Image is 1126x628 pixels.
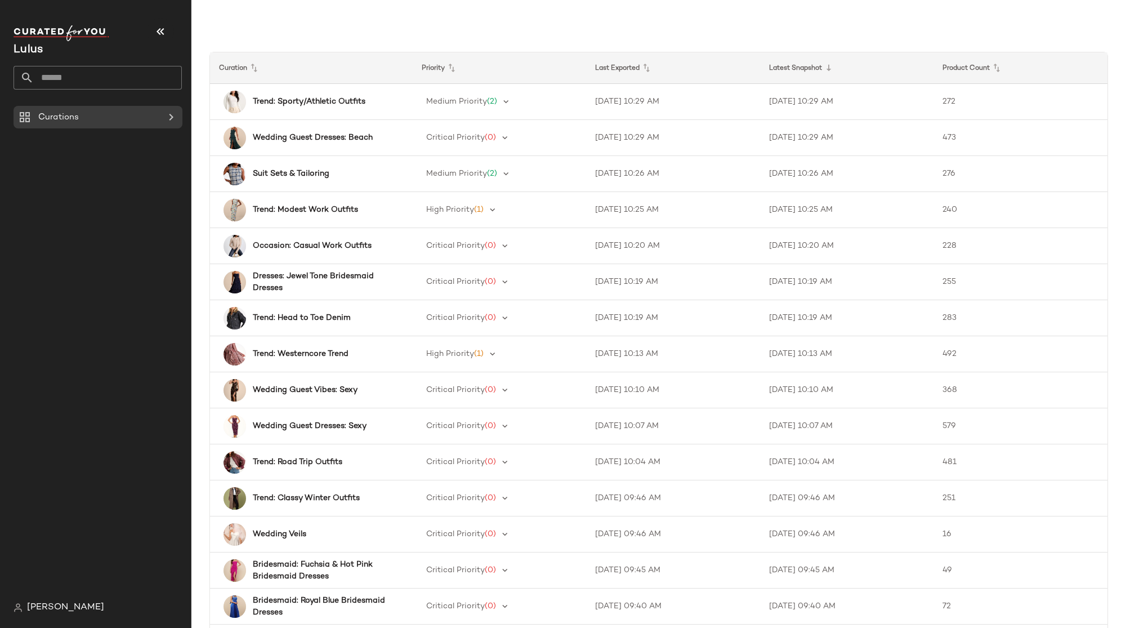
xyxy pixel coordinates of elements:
span: (0) [485,602,496,611]
img: 13174466_2738411.jpg [224,271,246,293]
img: 2464611_2_01_hero_Retakes_2025-08-13.jpg [224,343,246,366]
td: [DATE] 10:19 AM [586,300,760,336]
span: Critical Priority [426,242,485,250]
img: 2747451_01_hero_2025-09-29.jpg [224,235,246,257]
span: Critical Priority [426,494,485,502]
span: Curations [38,111,79,124]
td: [DATE] 10:19 AM [586,264,760,300]
td: [DATE] 10:07 AM [760,408,934,444]
span: High Priority [426,350,474,358]
td: 255 [933,264,1107,300]
td: [DATE] 09:40 AM [586,589,760,625]
td: [DATE] 09:40 AM [760,589,934,625]
b: Trend: Classy Winter Outfits [253,492,360,504]
img: 2688431_04_side.jpg [224,595,246,618]
th: Latest Snapshot [760,52,934,84]
td: [DATE] 10:10 AM [586,372,760,408]
img: 2731151_02_front_2025-09-29.jpg [224,163,246,185]
img: 13176046_2731311.jpg [224,487,246,510]
b: Trend: Road Trip Outfits [253,456,342,468]
span: Current Company Name [14,44,43,56]
span: Critical Priority [426,386,485,394]
span: Critical Priority [426,133,485,142]
td: 240 [933,192,1107,228]
b: Dresses: Jewel Tone Bridesmaid Dresses [253,270,392,294]
td: 492 [933,336,1107,372]
span: (1) [474,206,484,214]
img: 2726091_01_hero_2025-09-24.jpg [224,451,246,474]
span: (0) [485,458,496,466]
td: 283 [933,300,1107,336]
td: 228 [933,228,1107,264]
b: Wedding Guest Dresses: Sexy [253,420,367,432]
span: (0) [485,133,496,142]
b: Bridesmaid: Fuchsia & Hot Pink Bridesmaid Dresses [253,559,392,582]
span: Critical Priority [426,566,485,574]
th: Last Exported [586,52,760,84]
th: Product Count [933,52,1107,84]
td: [DATE] 10:20 AM [586,228,760,264]
b: Trend: Modest Work Outfits [253,204,358,216]
td: 49 [933,553,1107,589]
td: [DATE] 10:19 AM [760,300,934,336]
td: 276 [933,156,1107,192]
img: 2732871_01_hero_2025-10-08.jpg [224,379,246,402]
td: 579 [933,408,1107,444]
td: [DATE] 10:29 AM [760,120,934,156]
b: Trend: Head to Toe Denim [253,312,351,324]
span: (0) [485,494,496,502]
span: (0) [485,314,496,322]
span: Critical Priority [426,422,485,430]
td: [DATE] 09:46 AM [760,516,934,553]
td: [DATE] 10:26 AM [586,156,760,192]
b: Trend: Westerncore Trend [253,348,348,360]
td: [DATE] 10:04 AM [760,444,934,480]
b: Bridesmaid: Royal Blue Bridesmaid Dresses [253,595,392,618]
td: [DATE] 10:13 AM [586,336,760,372]
span: Critical Priority [426,278,485,286]
td: [DATE] 10:29 AM [586,84,760,120]
td: [DATE] 10:29 AM [586,120,760,156]
span: Critical Priority [426,530,485,538]
span: Critical Priority [426,458,485,466]
td: [DATE] 09:46 AM [586,480,760,516]
img: 11248801_2305091.jpg [224,559,246,582]
td: 16 [933,516,1107,553]
span: (0) [485,242,496,250]
b: Suit Sets & Tailoring [253,168,329,180]
td: [DATE] 09:45 AM [586,553,760,589]
td: 251 [933,480,1107,516]
img: svg%3e [14,603,23,612]
span: High Priority [426,206,474,214]
td: [DATE] 10:29 AM [760,84,934,120]
img: 2715211_01_hero_2025-08-12.jpg [224,91,246,113]
td: [DATE] 10:07 AM [586,408,760,444]
td: 473 [933,120,1107,156]
span: (2) [487,97,497,106]
span: (0) [485,278,496,286]
span: Medium Priority [426,97,487,106]
img: cfy_white_logo.C9jOOHJF.svg [14,25,109,41]
td: [DATE] 10:20 AM [760,228,934,264]
b: Occasion: Casual Work Outfits [253,240,372,252]
span: (2) [487,170,497,178]
img: 2728851_02_fullbody_2025-09-19.jpg [224,415,246,438]
b: Wedding Guest Dresses: Beach [253,132,373,144]
th: Priority [413,52,587,84]
td: 368 [933,372,1107,408]
td: [DATE] 10:19 AM [760,264,934,300]
img: 2667591_02_fullbody.jpg [224,199,246,221]
td: [DATE] 10:10 AM [760,372,934,408]
td: 72 [933,589,1107,625]
span: Critical Priority [426,602,485,611]
td: 481 [933,444,1107,480]
td: [DATE] 10:13 AM [760,336,934,372]
img: 12491721_2653471.jpg [224,523,246,546]
b: Wedding Guest Vibes: Sexy [253,384,358,396]
span: Critical Priority [426,314,485,322]
span: (0) [485,530,496,538]
span: (0) [485,566,496,574]
span: [PERSON_NAME] [27,601,104,614]
span: (0) [485,422,496,430]
b: Wedding Veils [253,528,306,540]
